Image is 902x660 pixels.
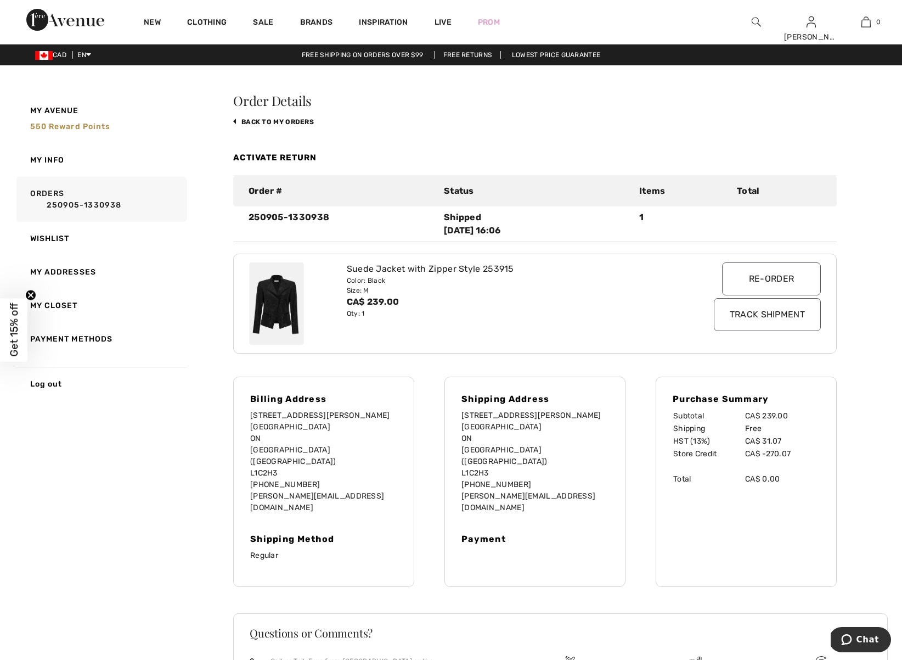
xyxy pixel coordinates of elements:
[26,9,104,31] img: 1ère Avenue
[434,51,501,59] a: Free Returns
[14,177,187,222] a: Orders
[242,184,437,198] div: Order #
[839,15,893,29] a: 0
[347,262,675,276] div: Suede Jacket with Zipper Style 253915
[242,211,437,237] div: 250905-1330938
[745,422,820,435] td: Free
[249,262,304,345] img: joseph-ribkoff-jackets-blazers-avocado_253915a_1_5b65_search.jpg
[752,15,761,29] img: search the website
[8,303,20,357] span: Get 15% off
[461,534,608,544] h4: Payment
[673,448,745,460] td: Store Credit
[745,473,820,485] td: CA$ 0.00
[144,18,161,29] a: New
[35,51,53,60] img: Canadian Dollar
[745,448,820,460] td: CA$ -270.07
[25,290,36,301] button: Close teaser
[30,122,110,131] span: 550 Reward points
[347,295,675,309] div: CA$ 239.00
[14,289,187,322] a: My Closet
[807,16,816,27] a: Sign In
[35,51,71,59] span: CAD
[831,627,891,655] iframe: Opens a widget where you can chat to one of our agents
[673,394,820,404] h4: Purchase Summary
[14,367,187,401] a: Log out
[633,211,730,237] div: 1
[233,118,314,126] a: back to My Orders
[250,550,397,561] p: Regular
[876,17,881,27] span: 0
[30,199,184,211] a: 250905-1330938
[14,322,187,356] a: Payment Methods
[633,184,730,198] div: Items
[807,15,816,29] img: My Info
[347,286,675,295] div: Size: M
[253,18,273,29] a: Sale
[300,18,333,29] a: Brands
[250,394,397,404] h4: Billing Address
[722,262,821,295] input: Re-order
[14,255,187,289] a: My Addresses
[30,105,79,116] span: My Avenue
[187,18,227,29] a: Clothing
[250,534,397,544] h4: Shipping Method
[233,153,317,163] a: Activate Return
[233,94,837,107] h3: Order Details
[461,410,608,513] p: [STREET_ADDRESS][PERSON_NAME] [GEOGRAPHIC_DATA] ON [GEOGRAPHIC_DATA] ([GEOGRAPHIC_DATA]) L1C2H3 [...
[745,410,820,422] td: CA$ 239.00
[461,394,608,404] h4: Shipping Address
[435,16,452,28] a: Live
[347,276,675,286] div: Color: Black
[745,435,820,448] td: CA$ 31.07
[861,15,871,29] img: My Bag
[250,628,871,639] h3: Questions or Comments?
[14,143,187,177] a: My Info
[14,222,187,255] a: Wishlist
[293,51,432,59] a: Free shipping on orders over $99
[673,410,745,422] td: Subtotal
[673,422,745,435] td: Shipping
[250,410,397,513] p: [STREET_ADDRESS][PERSON_NAME] [GEOGRAPHIC_DATA] ON [GEOGRAPHIC_DATA] ([GEOGRAPHIC_DATA]) L1C2H3 [...
[784,31,838,43] div: [PERSON_NAME]
[347,309,675,318] div: Qty: 1
[359,18,408,29] span: Inspiration
[730,184,828,198] div: Total
[77,51,91,59] span: EN
[503,51,610,59] a: Lowest Price Guarantee
[437,184,633,198] div: Status
[673,473,745,485] td: Total
[478,16,500,28] a: Prom
[673,435,745,448] td: HST (13%)
[444,211,626,237] div: Shipped [DATE] 16:06
[714,298,821,331] input: Track Shipment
